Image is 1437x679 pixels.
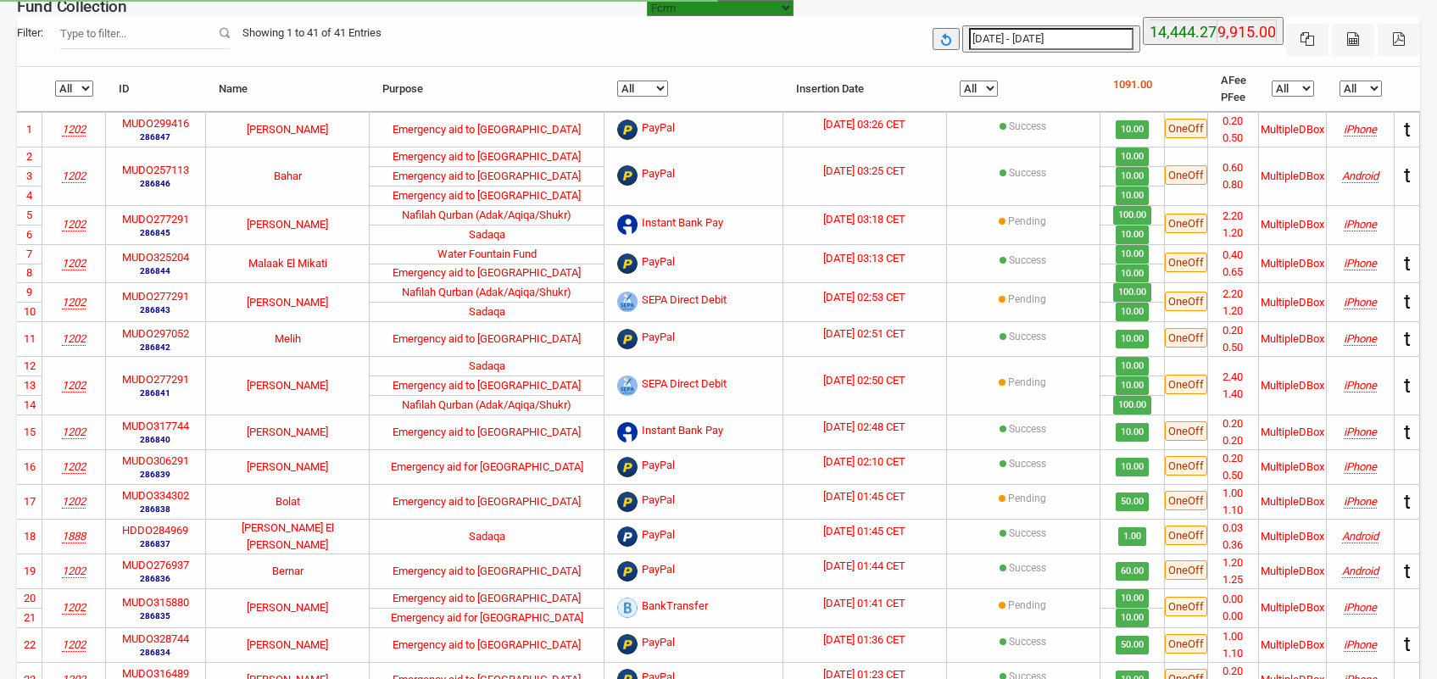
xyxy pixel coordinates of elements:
td: [PERSON_NAME] [206,588,370,627]
td: Water Fountain Fund [370,244,604,264]
label: Success [1009,560,1046,576]
span: PayPal [642,120,675,140]
span: OneOff [1165,375,1207,394]
input: Filter: [60,17,230,49]
label: Success [1009,119,1046,134]
li: 0.20 [1208,322,1258,339]
div: MultipleDBox [1261,459,1324,476]
span: t [1404,290,1411,314]
span: 10.00 [1116,303,1150,321]
td: Melih [206,321,370,356]
td: 2 [17,147,42,166]
span: OneOff [1165,328,1207,348]
label: [DATE] 02:50 CET [823,372,905,389]
small: 286842 [122,341,189,353]
th: Insertion Date [783,67,946,112]
div: MultipleDBox [1261,377,1324,394]
span: OneOff [1165,119,1207,138]
i: Musaid e.V. [62,638,86,651]
i: Musaid e.V. [62,601,86,614]
td: Nafilah Qurban (Adak/Aqiqa/Shukr) [370,282,604,302]
td: Sadaqa [370,225,604,244]
td: Emergency aid to [GEOGRAPHIC_DATA] [370,484,604,519]
td: Emergency aid for [GEOGRAPHIC_DATA] [370,449,604,484]
i: Mozilla/5.0 (iPhone; CPU iPhone OS 18_6_2 like Mac OS X) AppleWebKit/605.1.15 (KHTML, like Gecko)... [1344,296,1377,309]
span: t [1404,118,1411,142]
i: Mozilla/5.0 (iPhone; CPU iPhone OS 18_5 like Mac OS X) AppleWebKit/605.1.15 (KHTML, like Gecko) V... [1344,495,1377,508]
td: Bolat [206,484,370,519]
td: Bernar [206,554,370,588]
label: [DATE] 03:25 CET [823,163,905,180]
span: t [1404,632,1411,656]
span: PayPal [642,561,675,582]
span: 100.00 [1113,206,1152,225]
td: Emergency aid to [GEOGRAPHIC_DATA] [370,166,604,186]
label: Success [1009,165,1046,181]
i: Mozilla/5.0 (iPhone; CPU iPhone OS 18_5 like Mac OS X) AppleWebKit/605.1.15 (KHTML, like Gecko) V... [1344,601,1377,614]
span: PayPal [642,165,675,186]
td: Emergency aid to [GEOGRAPHIC_DATA] [370,112,604,147]
span: PayPal [642,634,675,654]
label: MUDO277291 [122,371,189,388]
td: Emergency aid to [GEOGRAPHIC_DATA] [370,321,604,356]
div: MultipleDBox [1261,528,1324,545]
div: MultipleDBox [1261,255,1324,272]
label: [DATE] 03:26 CET [823,116,905,133]
label: [DATE] 01:45 CET [823,523,905,540]
td: Emergency aid to [GEOGRAPHIC_DATA] [370,186,604,205]
td: 16 [17,449,42,484]
span: OneOff [1165,560,1207,580]
label: 9,915.00 [1217,20,1276,44]
label: Success [1009,253,1046,268]
span: 50.00 [1116,493,1150,511]
i: Musaid e.V. [62,218,86,231]
li: 2.20 [1208,208,1258,225]
span: OneOff [1165,253,1207,272]
td: 4 [17,186,42,205]
span: 60.00 [1116,562,1150,581]
td: 17 [17,484,42,519]
label: Success [1009,329,1046,344]
td: [PERSON_NAME] [206,112,370,147]
span: 10.00 [1116,609,1150,627]
td: 3 [17,166,42,186]
li: 2.20 [1208,286,1258,303]
li: PFee [1221,89,1246,106]
label: [DATE] 01:41 CET [823,595,905,612]
span: OneOff [1165,634,1207,654]
td: Sadaqa [370,356,604,376]
span: 10.00 [1116,147,1150,166]
label: Success [1009,634,1046,649]
label: MUDO277291 [122,288,189,305]
span: Instant Bank Pay [642,422,723,442]
span: t [1404,252,1411,275]
li: 0.00 [1208,591,1258,608]
span: 1.00 [1118,527,1146,546]
td: Nafilah Qurban (Adak/Aqiqa/Shukr) [370,205,604,225]
span: OneOff [1165,421,1207,441]
li: 0.36 [1208,537,1258,554]
i: Mozilla/5.0 (iPhone; CPU iPhone OS 18_3_1 like Mac OS X) AppleWebKit/605.1.15 (KHTML, like Gecko)... [1344,218,1377,231]
i: Musaid e.V. [62,460,86,473]
span: 10.00 [1116,186,1150,205]
i: Musaid e.V. [62,257,86,270]
td: [PERSON_NAME] [206,356,370,415]
div: MultipleDBox [1261,168,1324,185]
span: t [1404,327,1411,351]
span: 10.00 [1116,330,1150,348]
i: Musaid e.V. [62,426,86,438]
li: 1.00 [1208,628,1258,645]
li: 0.65 [1208,264,1258,281]
i: Mozilla/5.0 (Linux; Android 10; K) AppleWebKit/537.36 (KHTML, like Gecko) SamsungBrowser/28.0 Chr... [1342,565,1379,577]
label: MUDO277291 [122,211,189,228]
small: 286844 [122,264,189,277]
i: Musaid e.V. [62,332,86,345]
i: Musaid e.V. [62,170,86,182]
td: 8 [17,264,42,283]
li: 0.50 [1208,130,1258,147]
label: Pending [1008,598,1046,613]
td: 20 [17,588,42,608]
th: Name [206,67,370,112]
li: 1.20 [1208,303,1258,320]
i: Mozilla/5.0 (iPhone; CPU iPhone OS 18_6_0 like Mac OS X) AppleWebKit/605.1.15 (KHTML, like Gecko)... [1344,460,1377,473]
